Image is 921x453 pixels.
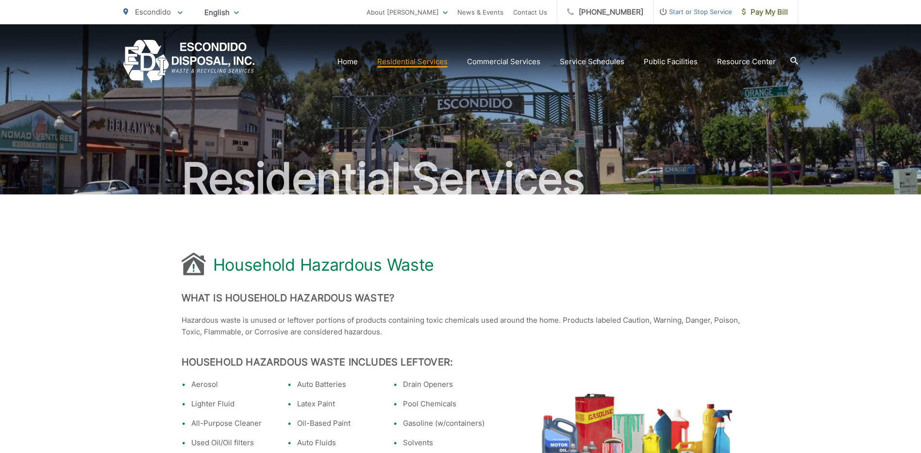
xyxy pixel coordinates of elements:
li: Used Oil/Oil filters [191,437,273,449]
li: Oil-Based Paint [297,418,379,429]
p: Hazardous waste is unused or leftover portions of products containing toxic chemicals used around... [182,314,740,338]
a: About [PERSON_NAME] [367,6,448,18]
a: Service Schedules [560,56,624,68]
a: Public Facilities [644,56,698,68]
span: Escondido [135,7,171,17]
li: Auto Batteries [297,379,379,390]
a: Residential Services [377,56,448,68]
h2: Residential Services [123,155,798,203]
h2: What is Household Hazardous Waste? [182,292,740,304]
li: Latex Paint [297,398,379,410]
h1: Household Hazardous Waste [213,255,435,275]
li: Auto Fluids [297,437,379,449]
li: Aerosol [191,379,273,390]
h2: Household Hazardous Waste Includes Leftover: [182,356,740,368]
li: Gasoline (w/containers) [403,418,485,429]
a: Contact Us [513,6,547,18]
span: Pay My Bill [742,6,788,18]
li: Drain Openers [403,379,485,390]
a: EDCD logo. Return to the homepage. [123,40,255,83]
a: Home [337,56,358,68]
li: Lighter Fluid [191,398,273,410]
li: All-Purpose Cleaner [191,418,273,429]
a: Commercial Services [467,56,540,68]
li: Pool Chemicals [403,398,485,410]
li: Solvents [403,437,485,449]
span: English [197,4,246,21]
a: News & Events [457,6,503,18]
a: Resource Center [717,56,776,68]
